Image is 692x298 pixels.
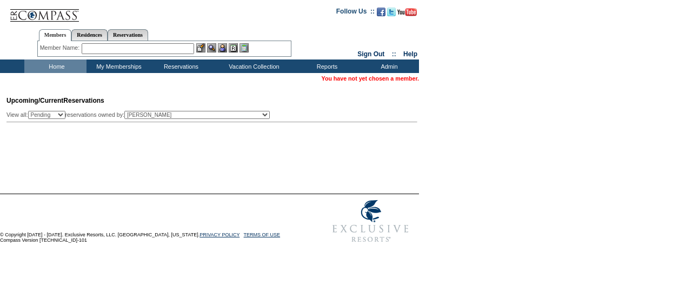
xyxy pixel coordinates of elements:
[39,29,72,41] a: Members
[229,43,238,52] img: Reservations
[6,97,104,104] span: Reservations
[24,59,86,73] td: Home
[357,50,384,58] a: Sign Out
[86,59,149,73] td: My Memberships
[403,50,417,58] a: Help
[71,29,108,41] a: Residences
[6,97,63,104] span: Upcoming/Current
[295,59,357,73] td: Reports
[40,43,82,52] div: Member Name:
[211,59,295,73] td: Vacation Collection
[218,43,227,52] img: Impersonate
[377,11,385,17] a: Become our fan on Facebook
[149,59,211,73] td: Reservations
[199,232,239,237] a: PRIVACY POLICY
[239,43,249,52] img: b_calculator.gif
[244,232,281,237] a: TERMS OF USE
[322,194,419,248] img: Exclusive Resorts
[387,8,396,16] img: Follow us on Twitter
[397,11,417,17] a: Subscribe to our YouTube Channel
[108,29,148,41] a: Reservations
[377,8,385,16] img: Become our fan on Facebook
[397,8,417,16] img: Subscribe to our YouTube Channel
[6,111,275,119] div: View all: reservations owned by:
[357,59,419,73] td: Admin
[387,11,396,17] a: Follow us on Twitter
[196,43,205,52] img: b_edit.gif
[322,75,419,82] span: You have not yet chosen a member.
[392,50,396,58] span: ::
[207,43,216,52] img: View
[336,6,375,19] td: Follow Us ::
